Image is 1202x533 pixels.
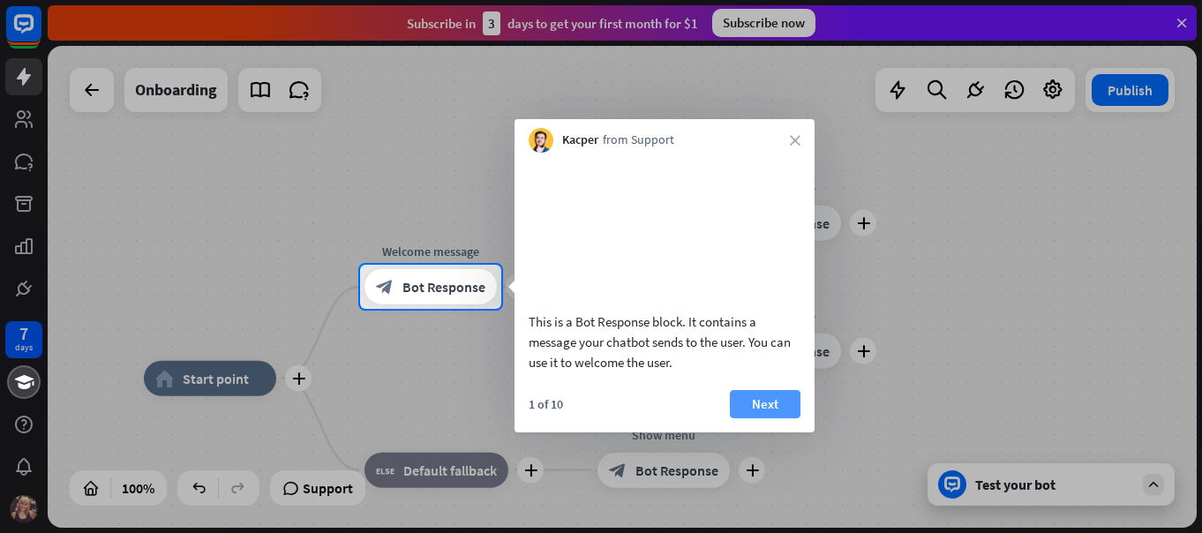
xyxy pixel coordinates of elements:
button: Open LiveChat chat widget [14,7,67,60]
div: This is a Bot Response block. It contains a message your chatbot sends to the user. You can use i... [529,312,800,372]
span: Kacper [562,131,598,149]
span: Bot Response [402,278,485,296]
div: 1 of 10 [529,396,563,412]
button: Next [730,390,800,418]
i: close [790,135,800,146]
i: block_bot_response [376,278,394,296]
span: from Support [603,131,674,149]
